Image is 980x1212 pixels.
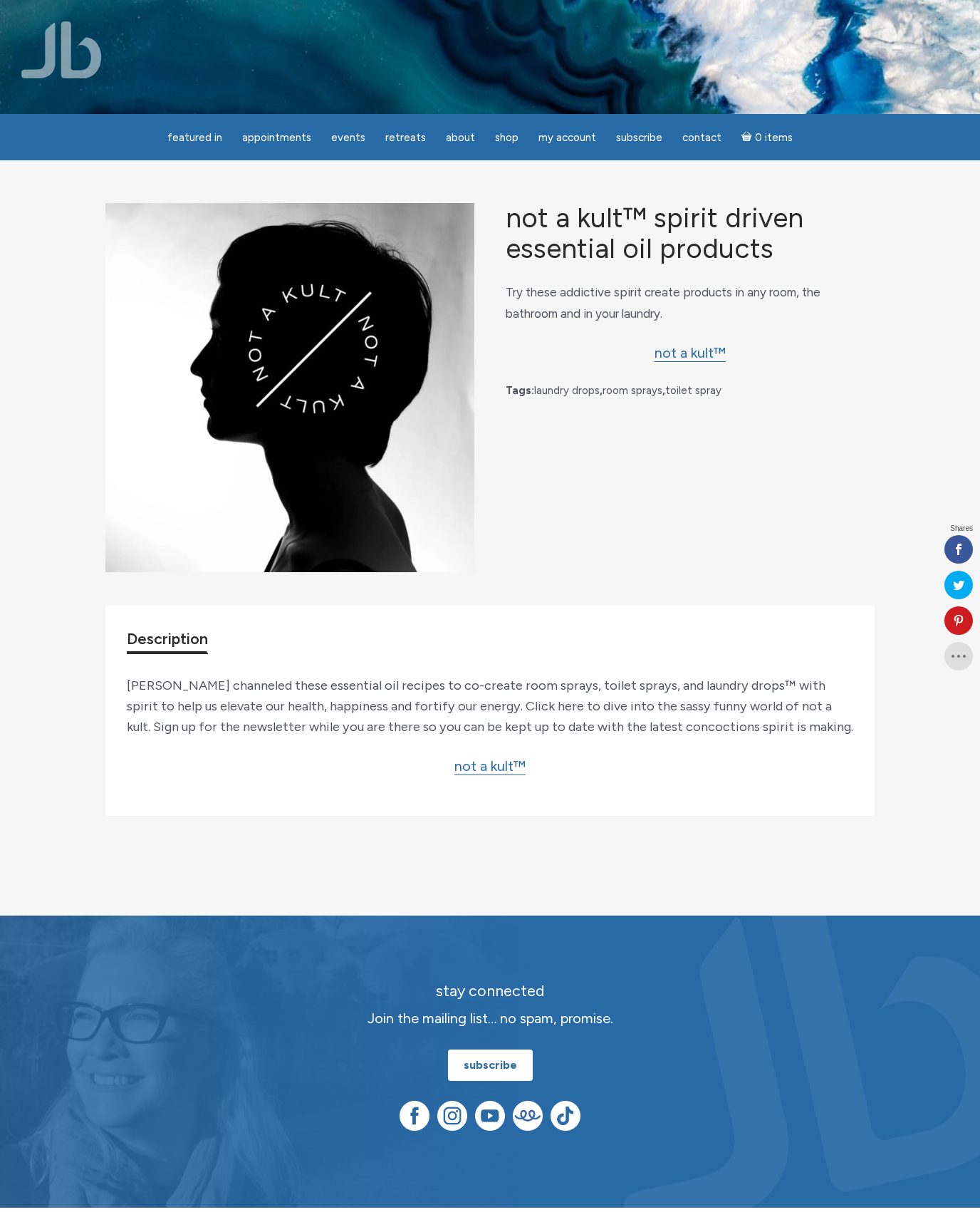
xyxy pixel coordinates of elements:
[237,983,743,1000] h2: stay connected
[127,675,853,737] p: [PERSON_NAME] channeled these essential oil recipes to co-create room sprays, toilet sprays, and ...
[495,131,518,144] span: Shop
[741,131,755,144] i: Cart
[551,1101,580,1131] img: TikTok
[506,281,875,325] p: Try these addictive spirit create products in any room, the bathroom and in your laundry.
[377,124,434,152] a: Retreats
[506,382,875,399] span: Tags: , ,
[448,1050,533,1081] a: subscribe
[21,21,102,78] img: Jamie Butler. The Everyday Medium
[105,203,474,572] img: not a kult™ spirit driven essential oil products
[513,1101,543,1131] img: Teespring
[530,124,605,152] a: My Account
[665,384,721,397] a: toilet spray
[331,131,365,144] span: Events
[446,131,475,144] span: About
[682,131,721,144] span: Contact
[538,131,596,144] span: My Account
[437,124,484,152] a: About
[506,203,875,264] h1: not a kult™ spirit driven essential oil products
[950,525,973,532] span: Shares
[534,384,600,397] a: laundry drops
[167,131,222,144] span: featured in
[486,124,527,152] a: Shop
[159,124,231,152] a: featured in
[733,123,801,152] a: Cart0 items
[603,384,662,397] a: room sprays
[655,344,726,362] a: not a kult™
[616,131,662,144] span: Subscribe
[237,1008,743,1030] p: Join the mailing list… no spam, promise.
[323,124,374,152] a: Events
[127,626,208,651] a: Description
[755,133,793,143] span: 0 items
[400,1101,429,1131] img: Facebook
[242,131,311,144] span: Appointments
[385,131,426,144] span: Retreats
[674,124,730,152] a: Contact
[475,1101,505,1131] img: YouTube
[234,124,320,152] a: Appointments
[454,757,526,775] a: not a kult™
[608,124,671,152] a: Subscribe
[437,1101,467,1131] img: Instagram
